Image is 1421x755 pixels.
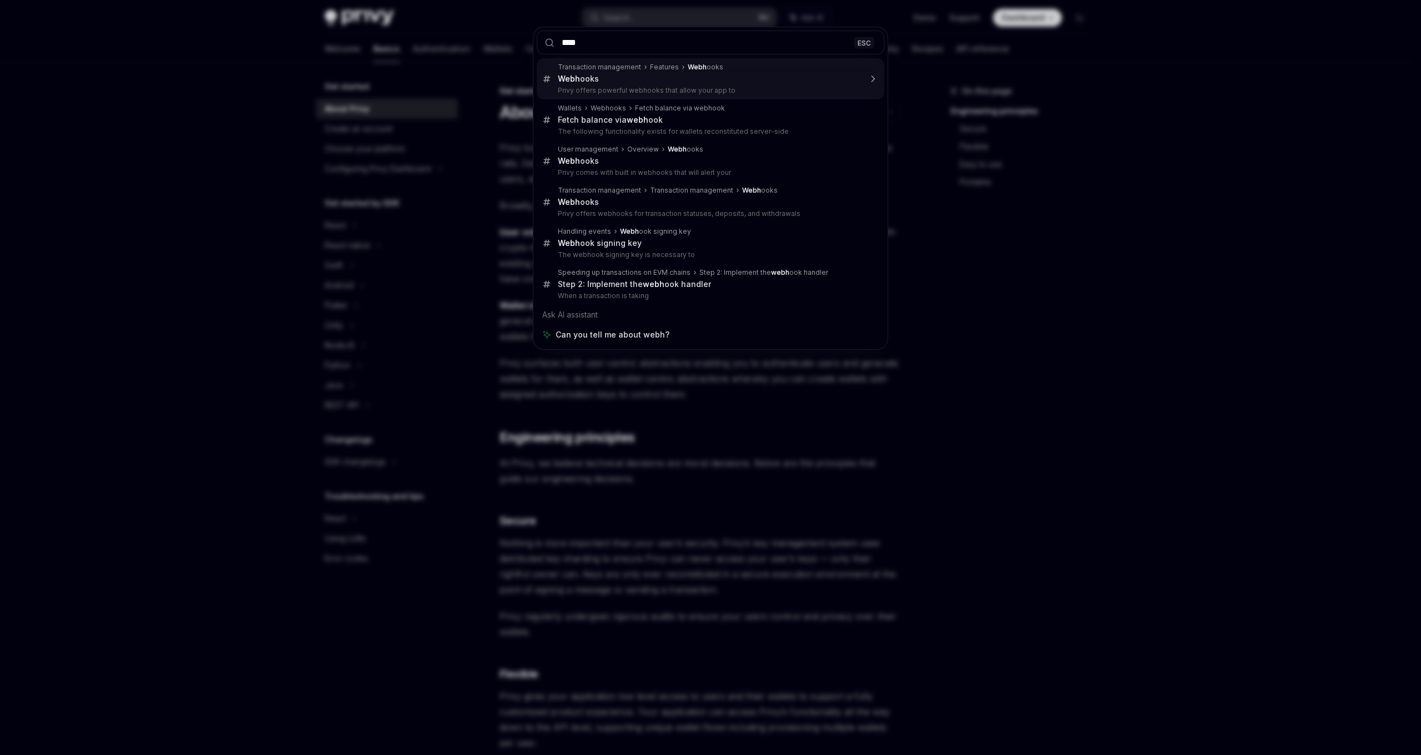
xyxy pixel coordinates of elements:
div: Fetch balance via webhook [635,104,725,113]
b: Webh [688,63,707,71]
b: webh [771,268,789,276]
p: Privy offers powerful webhooks that allow your app to [558,86,861,95]
div: Speeding up transactions on EVM chains [558,268,691,277]
b: webh [643,279,664,289]
div: ooks [558,156,599,166]
div: ooks [688,63,723,72]
div: ooks [742,186,778,195]
div: ooks [668,145,703,154]
div: Webhooks [591,104,626,113]
b: Webh [558,74,580,83]
div: Transaction management [650,186,733,195]
span: Can you tell me about webh? [556,329,669,340]
div: Ask AI assistant [537,305,884,325]
b: Webh [558,156,580,165]
p: The webhook signing key is necessary to [558,250,861,259]
div: Transaction management [558,186,641,195]
b: Webh [558,238,580,248]
div: ook signing key [620,227,691,236]
div: Wallets [558,104,582,113]
b: Webh [620,227,639,235]
p: When a transaction is taking [558,291,861,300]
div: Transaction management [558,63,641,72]
div: Handling events [558,227,611,236]
div: ESC [854,37,874,48]
div: Fetch balance via ook [558,115,663,125]
b: webh [627,115,648,124]
div: Step 2: Implement the ook handler [558,279,711,289]
p: Privy comes with built in webhooks that will alert your [558,168,861,177]
div: Features [650,63,679,72]
p: The following functionality exists for wallets reconstituted server-side [558,127,861,136]
b: Webh [668,145,687,153]
p: Privy offers webhooks for transaction statuses, deposits, and withdrawals [558,209,861,218]
div: Overview [627,145,659,154]
div: ook signing key [558,238,642,248]
b: Webh [558,197,580,207]
div: ooks [558,197,599,207]
div: ooks [558,74,599,84]
div: Step 2: Implement the ook handler [699,268,828,277]
b: Webh [742,186,761,194]
div: User management [558,145,618,154]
